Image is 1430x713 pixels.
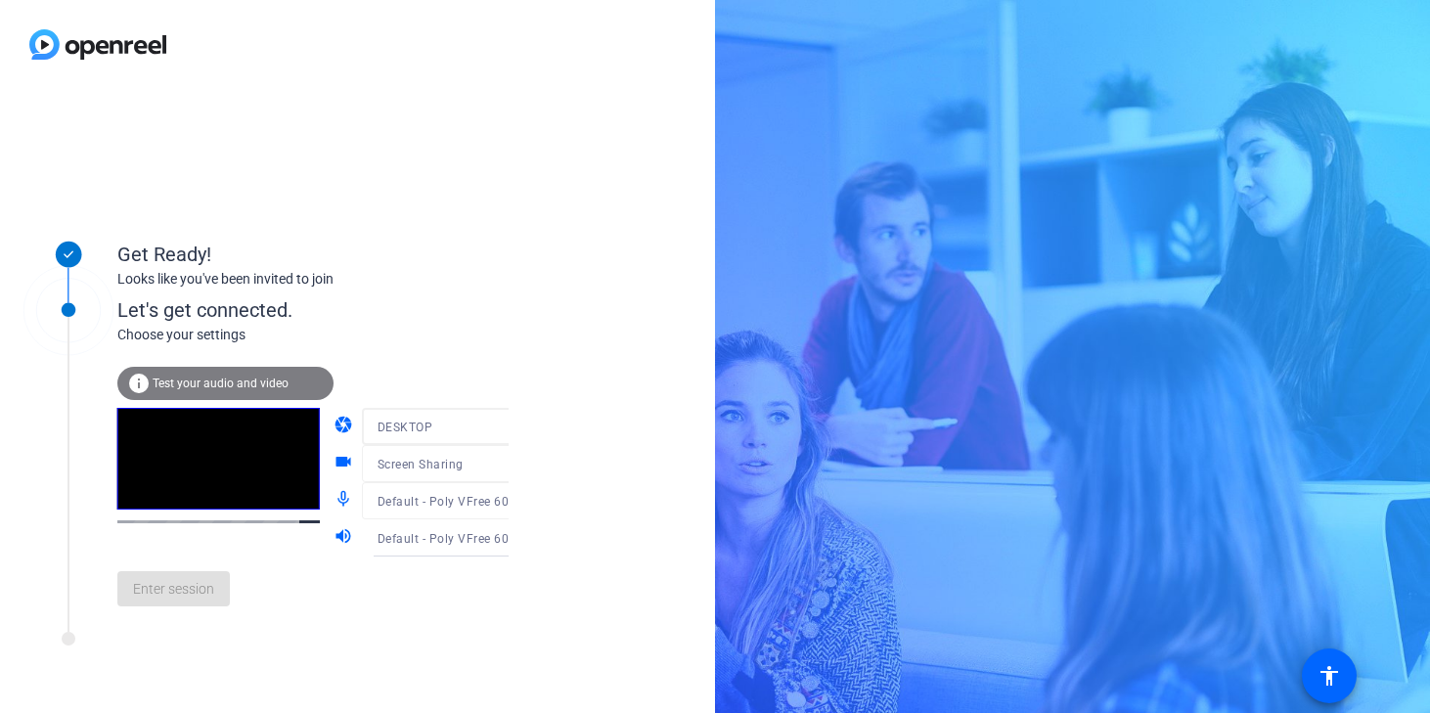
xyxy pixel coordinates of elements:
div: Looks like you've been invited to join [117,269,509,290]
div: Let's get connected. [117,295,549,325]
mat-icon: info [127,372,151,395]
div: Choose your settings [117,325,549,345]
div: Get Ready! [117,240,509,269]
span: Default - Poly VFree 60 Series (Bluetooth) [378,530,614,546]
mat-icon: mic_none [334,489,357,512]
span: Test your audio and video [153,377,289,390]
mat-icon: accessibility [1318,664,1341,688]
mat-icon: volume_up [334,526,357,550]
mat-icon: videocam [334,452,357,475]
mat-icon: camera [334,415,357,438]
